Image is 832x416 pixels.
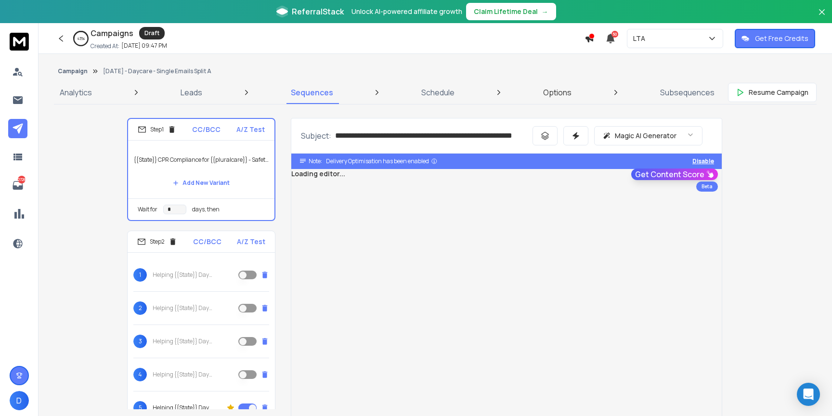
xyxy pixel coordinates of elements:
p: Magic AI Generator [615,131,676,141]
span: 5 [133,401,147,415]
p: Helping {{State}} Daycares with CPR Compliance [153,404,214,412]
span: 3 [133,335,147,348]
p: [DATE] 09:47 PM [121,42,167,50]
div: Step 2 [137,237,177,246]
p: Helping {{State}} Daycares with CPR Compliance [153,338,214,345]
a: Sequences [285,81,339,104]
p: Wait for [138,206,157,213]
p: days, then [192,206,220,213]
span: 1 [133,268,147,282]
p: Schedule [421,87,455,98]
div: Draft [139,27,165,39]
span: Note: [309,157,322,165]
p: 2728 [18,176,26,183]
p: 43 % [77,36,85,41]
button: Add New Variant [165,173,237,193]
p: [DATE] - Daycare - Single Emails Split A [103,67,211,75]
p: Created At: [91,42,119,50]
p: CC/BCC [192,125,221,134]
p: Helping {{State}} Daycares with CPR Compliance [153,304,214,312]
span: 50 [611,31,618,38]
button: D [10,391,29,410]
a: Options [537,81,577,104]
p: Options [543,87,572,98]
li: Step1CC/BCCA/Z Test{{State}} CPR Compliance for {{pluralcare}} - Safety TrainingAdd New VariantWa... [127,118,275,221]
button: Close banner [816,6,828,29]
div: Beta [696,182,718,192]
p: Leads [181,87,202,98]
p: A/Z Test [237,237,265,247]
span: ReferralStack [292,6,344,17]
a: Analytics [54,81,98,104]
a: Leads [175,81,208,104]
p: Get Free Credits [755,34,808,43]
div: Open Intercom Messenger [797,383,820,406]
button: Claim Lifetime Deal→ [466,3,556,20]
div: Step 1 [138,125,176,134]
button: Campaign [58,67,88,75]
p: {{State}} CPR Compliance for {{pluralcare}} - Safety Training [134,146,269,173]
button: Magic AI Generator [594,126,702,145]
p: A/Z Test [236,125,265,134]
button: Get Content Score [631,169,718,180]
button: Get Free Credits [735,29,815,48]
span: 4 [133,368,147,381]
button: Resume Campaign [728,83,817,102]
a: Subsequences [654,81,720,104]
a: Schedule [416,81,460,104]
span: 2 [133,301,147,315]
p: Analytics [60,87,92,98]
p: Subsequences [660,87,715,98]
p: CC/BCC [193,237,221,247]
div: Delivery Optimisation has been enabled [326,157,438,165]
button: Disable [692,157,714,165]
p: Unlock AI-powered affiliate growth [351,7,462,16]
div: Loading editor... [291,169,722,179]
p: Helping {{State}} Daycares with CPR Compliance [153,271,214,279]
p: Sequences [291,87,333,98]
span: → [542,7,548,16]
h1: Campaigns [91,27,133,39]
p: LTA [633,34,649,43]
a: 2728 [8,176,27,195]
p: Helping {{State}} Daycares with CPR Compliance [153,371,214,378]
p: Subject: [301,130,331,142]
